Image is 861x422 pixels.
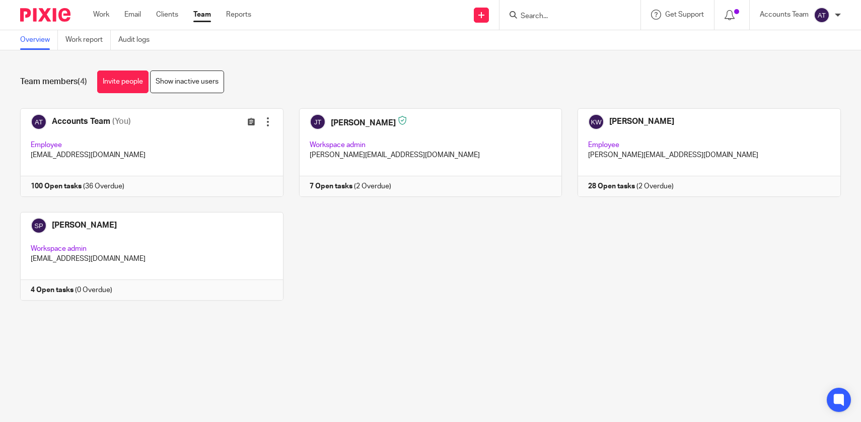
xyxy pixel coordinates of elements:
[665,11,704,18] span: Get Support
[193,10,211,20] a: Team
[118,30,157,50] a: Audit logs
[65,30,111,50] a: Work report
[520,12,610,21] input: Search
[97,71,149,93] a: Invite people
[78,78,87,86] span: (4)
[156,10,178,20] a: Clients
[124,10,141,20] a: Email
[814,7,830,23] img: svg%3E
[20,8,70,22] img: Pixie
[226,10,251,20] a: Reports
[20,30,58,50] a: Overview
[20,77,87,87] h1: Team members
[93,10,109,20] a: Work
[150,71,224,93] a: Show inactive users
[760,10,809,20] p: Accounts Team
